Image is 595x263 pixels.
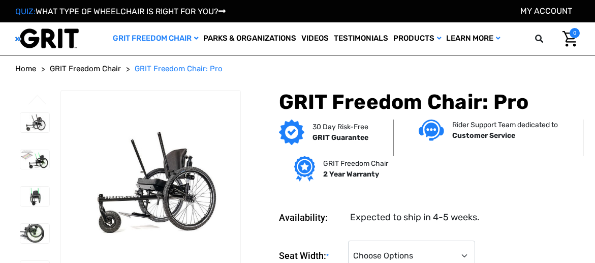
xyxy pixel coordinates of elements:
strong: GRIT Guarantee [312,133,368,142]
span: Home [15,64,36,73]
img: GRIT Freedom Chair Pro: the Pro model shown including contoured Invacare Matrx seatback, Spinergy... [61,123,240,243]
img: GRIT Freedom Chair Pro: front view of Pro model all terrain wheelchair with green lever wraps and... [20,187,49,206]
img: GRIT All-Terrain Wheelchair and Mobility Equipment [15,28,79,49]
a: Products [391,22,444,55]
dd: Expected to ship in 4-5 weeks. [350,211,480,224]
strong: Customer Service [452,131,515,140]
img: GRIT Freedom Chair Pro: the Pro model shown including contoured Invacare Matrx seatback, Spinergy... [20,113,49,132]
h1: GRIT Freedom Chair: Pro [279,90,580,114]
a: Home [15,63,36,75]
button: Go to slide 3 of 3 [27,95,48,107]
a: Learn More [444,22,503,55]
img: Customer service [419,120,444,140]
a: GRIT Freedom Chair [50,63,121,75]
p: Rider Support Team dedicated to [452,120,558,130]
a: Videos [299,22,331,55]
p: GRIT Freedom Chair [323,158,388,169]
span: GRIT Freedom Chair [50,64,121,73]
a: Account [520,6,572,16]
span: GRIT Freedom Chair: Pro [135,64,223,73]
a: GRIT Freedom Chair [110,22,201,55]
img: GRIT Guarantee [279,120,304,145]
img: Grit freedom [294,156,315,182]
span: QUIZ: [15,7,36,16]
img: Cart [562,31,577,47]
a: Cart with 0 items [555,28,580,49]
a: Testimonials [331,22,391,55]
input: Search [550,28,555,49]
a: QUIZ:WHAT TYPE OF WHEELCHAIR IS RIGHT FOR YOU? [15,7,226,16]
strong: 2 Year Warranty [323,170,379,179]
a: Parks & Organizations [201,22,299,55]
a: GRIT Freedom Chair: Pro [135,63,223,75]
p: 30 Day Risk-Free [312,122,368,132]
img: GRIT Freedom Chair Pro: side view of Pro model with green lever wraps and spokes on Spinergy whee... [20,150,49,169]
dt: Availability: [279,211,343,224]
span: 0 [570,28,580,38]
nav: Breadcrumb [15,63,580,75]
img: GRIT Freedom Chair Pro: close up side view of Pro off road wheelchair model highlighting custom c... [20,224,49,243]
